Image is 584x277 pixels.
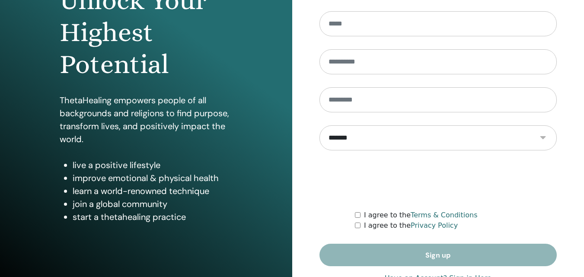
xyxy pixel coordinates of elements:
[73,197,233,210] li: join a global community
[364,210,478,220] label: I agree to the
[411,211,477,219] a: Terms & Conditions
[372,163,504,197] iframe: reCAPTCHA
[73,172,233,185] li: improve emotional & physical health
[73,159,233,172] li: live a positive lifestyle
[60,94,233,146] p: ThetaHealing empowers people of all backgrounds and religions to find purpose, transform lives, a...
[73,185,233,197] li: learn a world-renowned technique
[73,210,233,223] li: start a thetahealing practice
[364,220,458,231] label: I agree to the
[411,221,458,229] a: Privacy Policy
